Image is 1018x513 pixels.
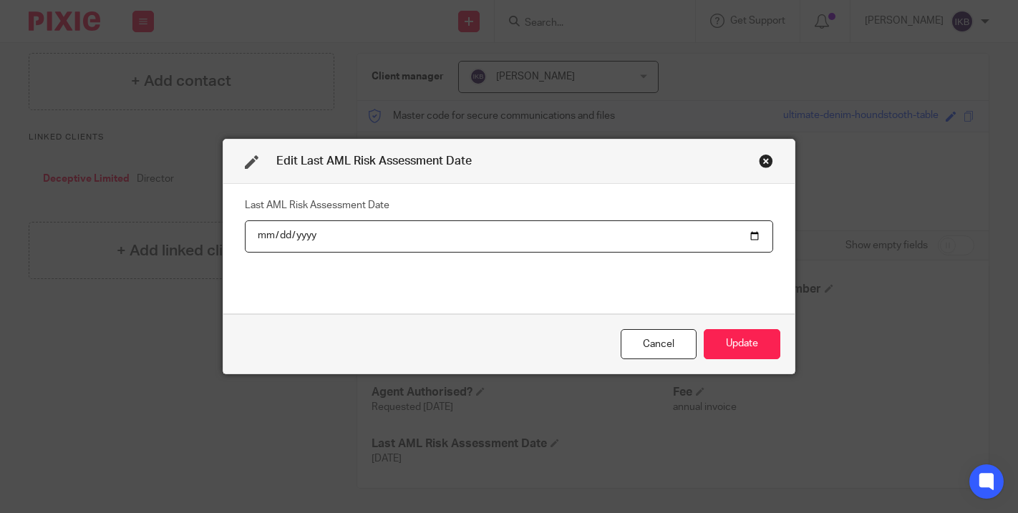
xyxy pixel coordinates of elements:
[759,154,773,168] div: Close this dialog window
[245,220,773,253] input: YYYY-MM-DD
[245,198,389,212] label: Last AML Risk Assessment Date
[704,329,780,360] button: Update
[621,329,697,360] div: Close this dialog window
[276,155,472,167] span: Edit Last AML Risk Assessment Date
